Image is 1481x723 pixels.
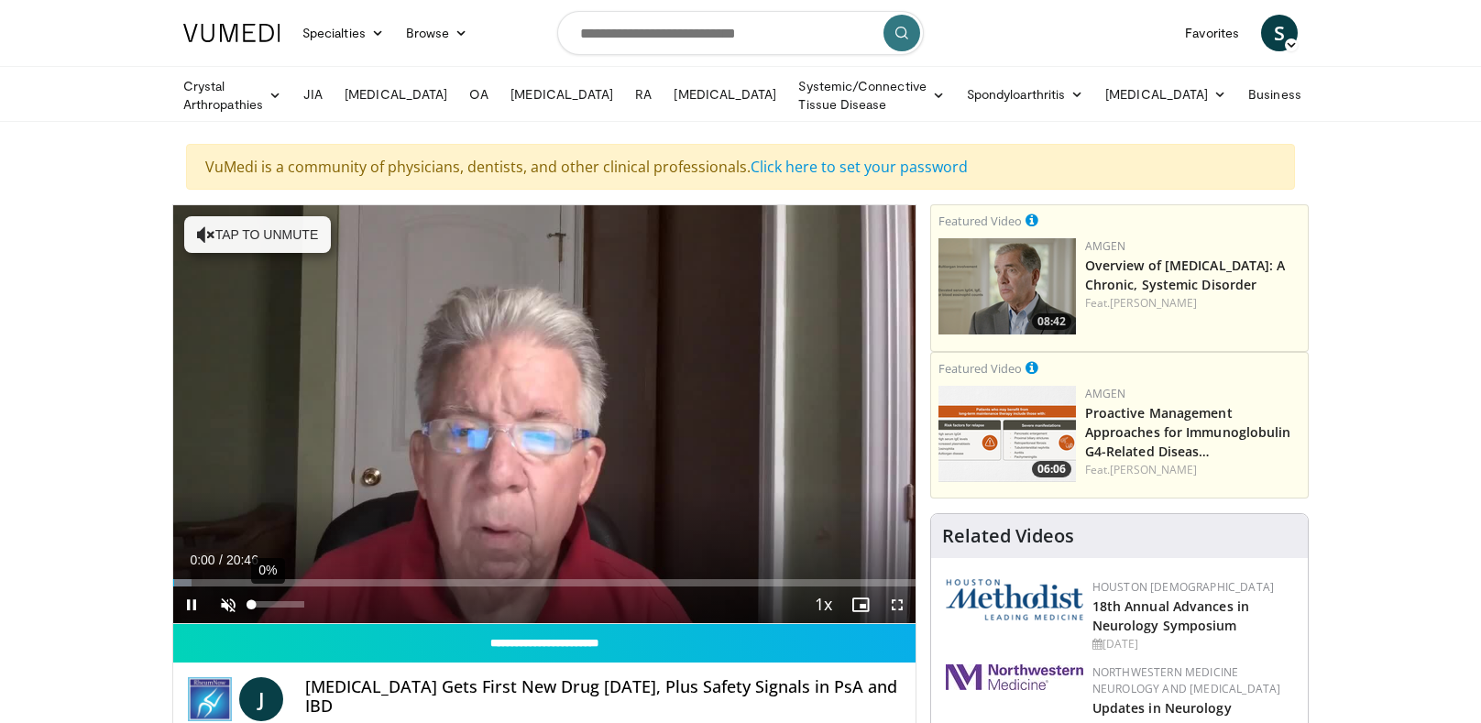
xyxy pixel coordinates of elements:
[787,77,955,114] a: Systemic/Connective Tissue Disease
[292,76,334,113] a: JIA
[173,205,916,624] video-js: Video Player
[1085,295,1300,312] div: Feat.
[190,553,214,567] span: 0:00
[806,586,842,623] button: Playback Rate
[1032,313,1071,330] span: 08:42
[1085,257,1286,293] a: Overview of [MEDICAL_DATA]: A Chronic, Systemic Disorder
[879,586,916,623] button: Fullscreen
[1110,295,1197,311] a: [PERSON_NAME]
[291,15,395,51] a: Specialties
[1085,238,1126,254] a: Amgen
[938,213,1022,229] small: Featured Video
[395,15,479,51] a: Browse
[184,216,331,253] button: Tap to unmute
[557,11,924,55] input: Search topics, interventions
[334,76,458,113] a: [MEDICAL_DATA]
[239,677,283,721] a: J
[186,144,1295,190] div: VuMedi is a community of physicians, dentists, and other clinical professionals.
[183,24,280,42] img: VuMedi Logo
[751,157,968,177] a: Click here to set your password
[938,238,1076,334] a: 08:42
[1110,462,1197,477] a: [PERSON_NAME]
[946,579,1083,620] img: 5e4488cc-e109-4a4e-9fd9-73bb9237ee91.png.150x105_q85_autocrop_double_scale_upscale_version-0.2.png
[938,238,1076,334] img: 40cb7efb-a405-4d0b-b01f-0267f6ac2b93.png.150x105_q85_crop-smart_upscale.png
[1085,404,1291,460] a: Proactive Management Approaches for Immunoglobulin G4-Related Diseas…
[305,677,901,717] h4: [MEDICAL_DATA] Gets First New Drug [DATE], Plus Safety Signals in PsA and IBD
[219,553,223,567] span: /
[1092,597,1249,634] a: 18th Annual Advances in Neurology Symposium
[499,76,624,113] a: [MEDICAL_DATA]
[1092,636,1293,652] div: [DATE]
[1085,386,1126,401] a: Amgen
[956,76,1094,113] a: Spondyloarthritis
[938,386,1076,482] a: 06:06
[663,76,787,113] a: [MEDICAL_DATA]
[173,579,916,586] div: Progress Bar
[842,586,879,623] button: Enable picture-in-picture mode
[172,77,292,114] a: Crystal Arthropathies
[938,360,1022,377] small: Featured Video
[624,76,663,113] a: RA
[210,586,247,623] button: Unmute
[251,601,303,608] div: Volume Level
[1085,462,1300,478] div: Feat.
[458,76,499,113] a: OA
[188,677,232,721] img: RheumNow
[946,664,1083,690] img: 2a462fb6-9365-492a-ac79-3166a6f924d8.png.150x105_q85_autocrop_double_scale_upscale_version-0.2.jpg
[173,586,210,623] button: Pause
[226,553,258,567] span: 20:46
[1092,579,1274,595] a: Houston [DEMOGRAPHIC_DATA]
[938,386,1076,482] img: b07e8bac-fd62-4609-bac4-e65b7a485b7c.png.150x105_q85_crop-smart_upscale.png
[1092,664,1281,696] a: Northwestern Medicine Neurology and [MEDICAL_DATA]
[1261,15,1298,51] a: S
[1237,76,1331,113] a: Business
[942,525,1074,547] h4: Related Videos
[1174,15,1250,51] a: Favorites
[1032,461,1071,477] span: 06:06
[1094,76,1237,113] a: [MEDICAL_DATA]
